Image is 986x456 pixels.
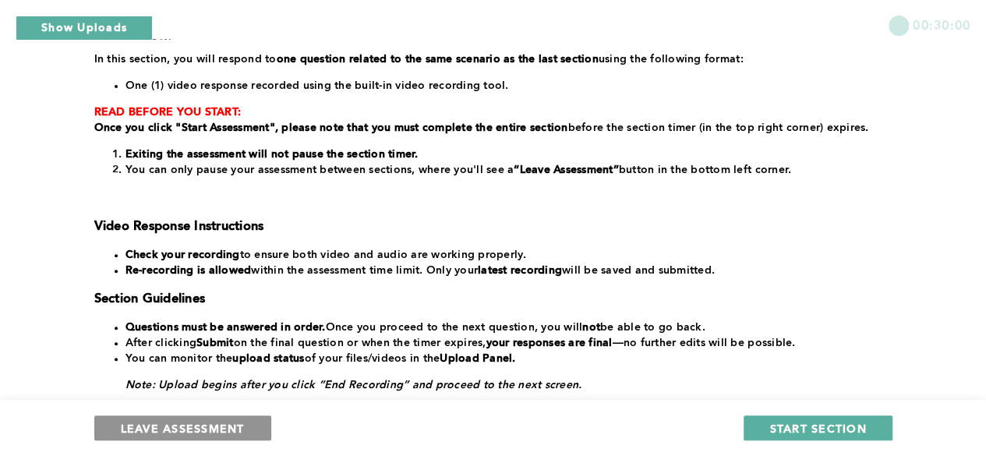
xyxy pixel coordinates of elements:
h3: Video Response Instructions [94,219,886,235]
li: within the assessment time limit. Only your will be saved and submitted. [125,263,886,278]
strong: READ BEFORE YOU START: [94,107,242,118]
span: START SECTION [769,421,866,436]
span: using the following format: [599,54,744,65]
button: START SECTION [744,415,892,440]
span: One (1) video response recorded using the built-in video recording tool. [125,80,509,91]
strong: Upload Panel. [440,353,515,364]
button: LEAVE ASSESSMENT [94,415,271,440]
strong: your responses are final [486,338,613,348]
span: 00:30:00 [913,16,970,34]
strong: not [582,322,600,333]
h3: Section Guidelines [94,292,886,307]
strong: Questions must be answered in order. [125,322,326,333]
strong: Exiting the assessment will not pause the section timer. [125,149,419,160]
li: to ensure both video and audio are working properly. [125,247,886,263]
strong: Re-recording is allowed [125,265,252,276]
li: Once you proceed to the next question, you will be able to go back. [125,320,886,335]
span: In this section, you will respond to [94,54,277,65]
em: Note: Upload begins after you click “End Recording” and proceed to the next screen. [125,380,582,391]
li: You can only pause your assessment between sections, where you'll see a button in the bottom left... [125,162,886,178]
button: Show Uploads [16,16,153,41]
strong: Check your recording [125,249,240,260]
strong: Submit [196,338,234,348]
strong: latest recording [478,265,562,276]
strong: one question related to the same scenario as the last section [277,54,599,65]
strong: upload status [232,353,304,364]
strong: Once you click "Start Assessment", please note that you must complete the entire section [94,122,568,133]
li: You can monitor the of your files/videos in the [125,351,886,366]
strong: “Leave Assessment” [514,164,619,175]
span: LEAVE ASSESSMENT [121,421,245,436]
li: After clicking on the final question or when the timer expires, —no further edits will be possible. [125,335,886,351]
p: before the section timer (in the top right corner) expires. [94,120,886,136]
